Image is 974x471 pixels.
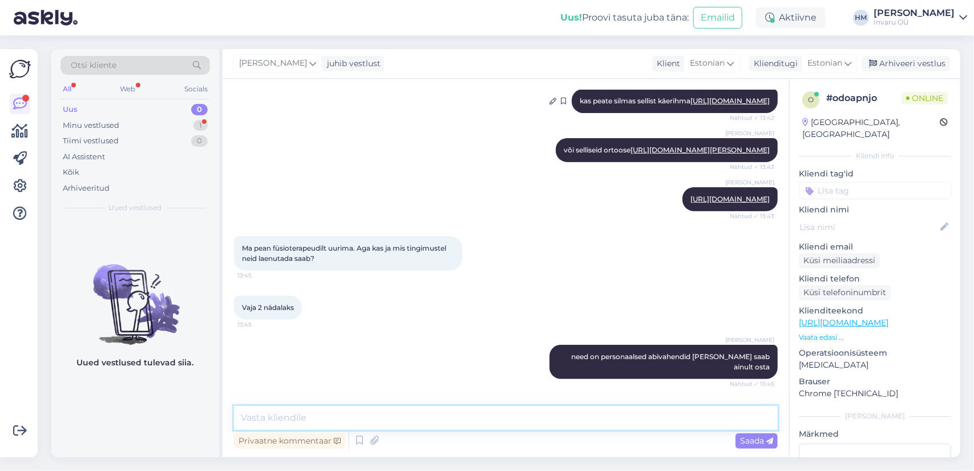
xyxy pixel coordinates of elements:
div: juhib vestlust [322,58,381,70]
span: [PERSON_NAME] [239,57,307,70]
div: Küsi telefoninumbrit [799,285,891,300]
div: Aktiivne [756,7,826,28]
span: Ma pean füsioterapeudilt uurima. Aga kas ja mis tingimustel neid laenutada saab? [242,244,448,263]
span: 13:45 [237,271,280,280]
p: Kliendi nimi [799,204,951,216]
a: [URL][DOMAIN_NAME] [690,96,770,105]
span: Nähtud ✓ 13:43 [730,212,774,220]
div: Web [118,82,138,96]
div: Invaru OÜ [874,18,955,27]
span: Uued vestlused [109,203,162,213]
span: Nähtud ✓ 13:45 [730,380,774,388]
div: 0 [191,135,208,147]
p: Märkmed [799,428,951,440]
div: [GEOGRAPHIC_DATA], [GEOGRAPHIC_DATA] [802,116,940,140]
div: [PERSON_NAME] [799,411,951,421]
div: AI Assistent [63,151,105,163]
span: Otsi kliente [71,59,116,71]
p: Klienditeekond [799,305,951,317]
div: Socials [182,82,210,96]
a: [URL][DOMAIN_NAME] [690,195,770,203]
div: Kõik [63,167,79,178]
a: [URL][DOMAIN_NAME][PERSON_NAME] [631,146,770,154]
div: Uus [63,104,78,115]
span: Online [902,92,948,104]
span: kas peate silmas sellist käerihma [580,96,770,105]
span: Nähtud ✓ 13:42 [730,114,774,122]
span: Estonian [807,57,842,70]
p: Vaata edasi ... [799,332,951,343]
p: Kliendi email [799,241,951,253]
div: # odoapnjo [826,91,902,105]
span: Estonian [690,57,725,70]
div: Minu vestlused [63,120,119,131]
a: [URL][DOMAIN_NAME] [799,317,888,328]
p: Kliendi tag'id [799,168,951,180]
span: Vaja 2 nädalaks [242,303,294,312]
span: need on personaalsed abivahendid [PERSON_NAME] saab ainult osta [571,352,771,371]
div: [PERSON_NAME] [874,9,955,18]
span: [PERSON_NAME] [725,336,774,344]
p: Uued vestlused tulevad siia. [77,357,194,369]
div: Arhiveeritud [63,183,110,194]
p: [MEDICAL_DATA] [799,359,951,371]
div: 1 [193,120,208,131]
div: All [60,82,74,96]
button: Emailid [693,7,742,29]
div: Klient [652,58,680,70]
div: Proovi tasuta juba täna: [560,11,689,25]
div: Arhiveeri vestlus [862,56,950,71]
img: No chats [51,244,219,347]
span: [PERSON_NAME] [725,129,774,138]
span: [PERSON_NAME] [725,178,774,187]
input: Lisa nimi [799,221,938,234]
span: Saada [740,436,773,446]
p: Kliendi telefon [799,273,951,285]
p: Operatsioonisüsteem [799,347,951,359]
img: Askly Logo [9,58,31,80]
div: Privaatne kommentaar [234,433,345,449]
div: Klienditugi [749,58,798,70]
input: Lisa tag [799,182,951,199]
span: 13:45 [237,320,280,329]
span: või selliseid ortoose [564,146,770,154]
span: Nähtud ✓ 13:43 [730,163,774,171]
p: Chrome [TECHNICAL_ID] [799,388,951,400]
b: Uus! [560,12,582,23]
div: HM [853,10,869,26]
div: 0 [191,104,208,115]
p: Brauser [799,376,951,388]
span: o [808,95,814,104]
div: Küsi meiliaadressi [799,253,880,268]
div: Tiimi vestlused [63,135,119,147]
div: Kliendi info [799,151,951,161]
a: [PERSON_NAME]Invaru OÜ [874,9,967,27]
